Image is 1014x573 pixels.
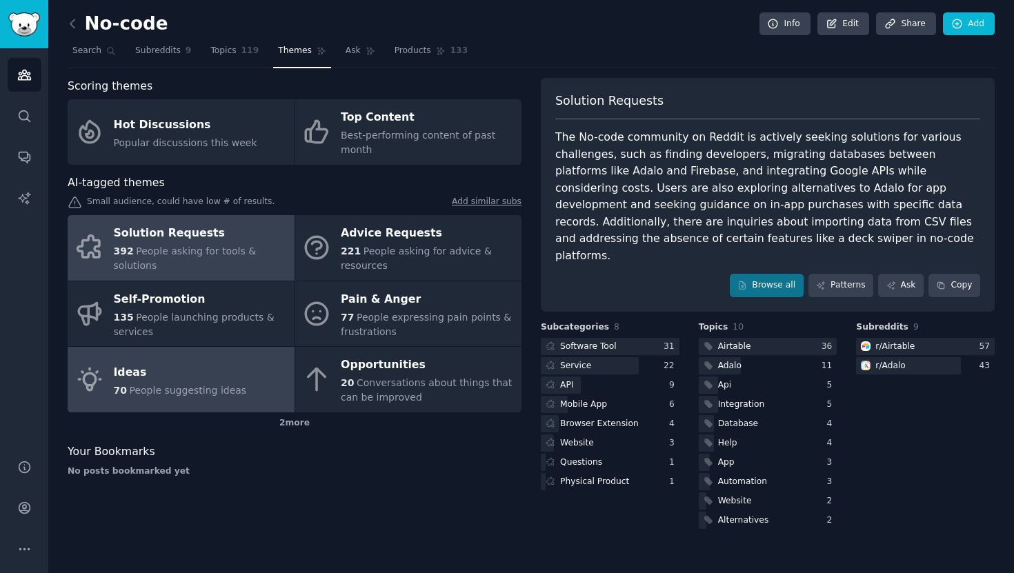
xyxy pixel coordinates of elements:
span: Topics [210,45,236,57]
div: Website [560,437,594,450]
a: App3 [699,454,837,471]
img: GummySearch logo [8,12,40,37]
a: Physical Product1 [541,473,679,490]
a: Themes [273,40,331,68]
a: Adalo11 [699,357,837,374]
a: Adalor/Adalo43 [856,357,995,374]
a: Database4 [699,415,837,432]
div: 4 [827,418,837,430]
div: Questions [560,456,602,469]
div: Automation [718,476,767,488]
a: Self-Promotion135People launching products & services [68,281,295,347]
a: Browser Extension4 [541,415,679,432]
a: Share [876,12,935,36]
div: Integration [718,399,765,411]
a: API9 [541,376,679,394]
div: 36 [822,341,837,353]
span: People expressing pain points & frustrations [341,312,511,337]
div: 2 more [68,412,521,434]
span: 70 [114,385,127,396]
div: No posts bookmarked yet [68,465,521,478]
a: Ask [341,40,380,68]
a: Service22 [541,357,679,374]
div: Opportunities [341,354,515,376]
div: Adalo [718,360,742,372]
a: Software Tool31 [541,338,679,355]
a: Questions1 [541,454,679,471]
div: Service [560,360,591,372]
a: Top ContentBest-performing content of past month [295,99,522,165]
div: 1 [669,476,679,488]
a: Products133 [390,40,473,68]
h2: No-code [68,13,168,35]
a: Subreddits9 [130,40,196,68]
div: 5 [827,399,837,411]
div: Browser Extension [560,418,639,430]
a: Integration5 [699,396,837,413]
div: r/ Airtable [875,341,915,353]
span: Subreddits [135,45,181,57]
a: Help4 [699,434,837,452]
span: Themes [278,45,312,57]
div: 6 [669,399,679,411]
a: Website2 [699,492,837,510]
span: 9 [913,322,919,332]
div: 57 [979,341,995,353]
a: Edit [817,12,869,36]
span: 8 [614,322,619,332]
div: Alternatives [718,514,769,527]
div: 3 [827,456,837,469]
a: Add [943,12,995,36]
span: Products [395,45,431,57]
span: People asking for tools & solutions [114,245,257,271]
span: AI-tagged themes [68,174,165,192]
a: Patterns [808,274,873,297]
div: API [560,379,573,392]
div: Advice Requests [341,223,515,245]
div: 5 [827,379,837,392]
span: Subreddits [856,321,908,334]
span: 133 [450,45,468,57]
span: 392 [114,245,134,257]
span: Solution Requests [555,92,664,110]
span: Scoring themes [68,78,152,95]
a: Topics119 [206,40,264,68]
a: Advice Requests221People asking for advice & resources [295,215,522,281]
div: 4 [827,437,837,450]
a: Mobile App6 [541,396,679,413]
span: Best-performing content of past month [341,130,495,155]
a: Automation3 [699,473,837,490]
span: 10 [733,322,744,332]
div: 3 [669,437,679,450]
div: Api [718,379,732,392]
div: 2 [827,514,837,527]
div: Mobile App [560,399,607,411]
div: Solution Requests [114,223,288,245]
a: Search [68,40,121,68]
span: Search [72,45,101,57]
a: Info [759,12,811,36]
span: 9 [186,45,192,57]
div: Ideas [114,361,247,383]
div: 3 [827,476,837,488]
div: Top Content [341,107,515,129]
a: Hot DiscussionsPopular discussions this week [68,99,295,165]
div: Database [718,418,758,430]
span: People suggesting ideas [129,385,246,396]
a: Solution Requests392People asking for tools & solutions [68,215,295,281]
div: App [718,456,735,469]
a: Add similar subs [452,196,521,210]
img: Airtable [861,341,871,351]
div: 2 [827,495,837,507]
a: Ideas70People suggesting ideas [68,347,295,412]
a: Alternatives2 [699,512,837,529]
div: Small audience, could have low # of results. [68,196,521,210]
a: Opportunities20Conversations about things that can be improved [295,347,522,412]
div: 9 [669,379,679,392]
span: 20 [341,377,354,388]
div: r/ Adalo [875,360,906,372]
div: Pain & Anger [341,288,515,310]
div: Airtable [718,341,751,353]
div: Software Tool [560,341,617,353]
a: Airtable36 [699,338,837,355]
